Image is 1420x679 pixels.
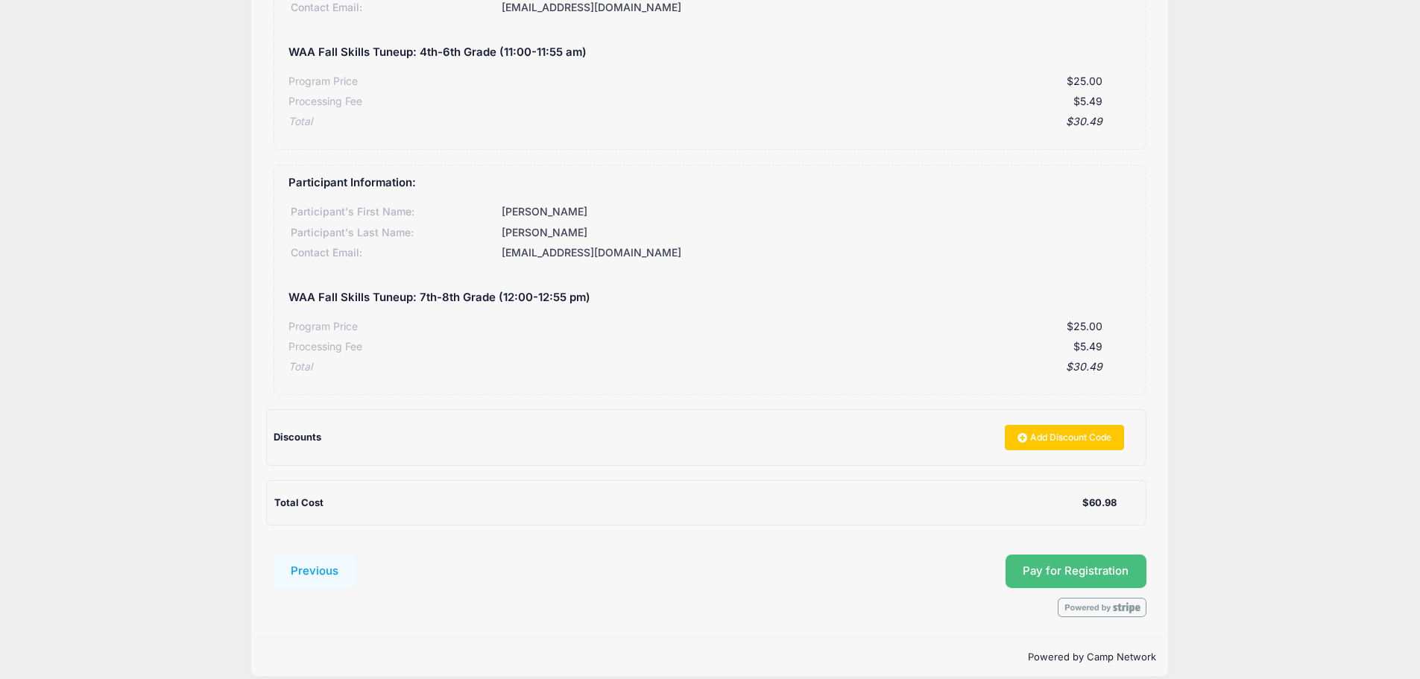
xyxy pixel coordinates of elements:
[362,339,1102,355] div: $5.49
[499,245,1132,261] div: [EMAIL_ADDRESS][DOMAIN_NAME]
[288,74,358,89] div: Program Price
[288,319,358,335] div: Program Price
[1023,564,1129,578] span: Pay for Registration
[1006,555,1147,589] button: Pay for Registration
[1067,320,1102,332] span: $25.00
[288,46,587,60] h5: WAA Fall Skills Tuneup: 4th-6th Grade (11:00-11:55 am)
[288,359,312,375] div: Total
[499,225,1132,241] div: [PERSON_NAME]
[274,555,357,589] button: Previous
[288,94,362,110] div: Processing Fee
[274,431,321,443] span: Discounts
[1005,425,1124,450] a: Add Discount Code
[288,114,312,130] div: Total
[274,496,1082,511] div: Total Cost
[362,94,1102,110] div: $5.49
[1082,496,1117,511] div: $60.98
[312,359,1102,375] div: $30.49
[288,339,362,355] div: Processing Fee
[288,245,499,261] div: Contact Email:
[288,225,499,241] div: Participant's Last Name:
[264,650,1156,665] p: Powered by Camp Network
[288,204,499,220] div: Participant's First Name:
[499,204,1132,220] div: [PERSON_NAME]
[288,177,1131,190] h5: Participant Information:
[1067,75,1102,87] span: $25.00
[288,291,590,305] h5: WAA Fall Skills Tuneup: 7th-8th Grade (12:00-12:55 pm)
[312,114,1102,130] div: $30.49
